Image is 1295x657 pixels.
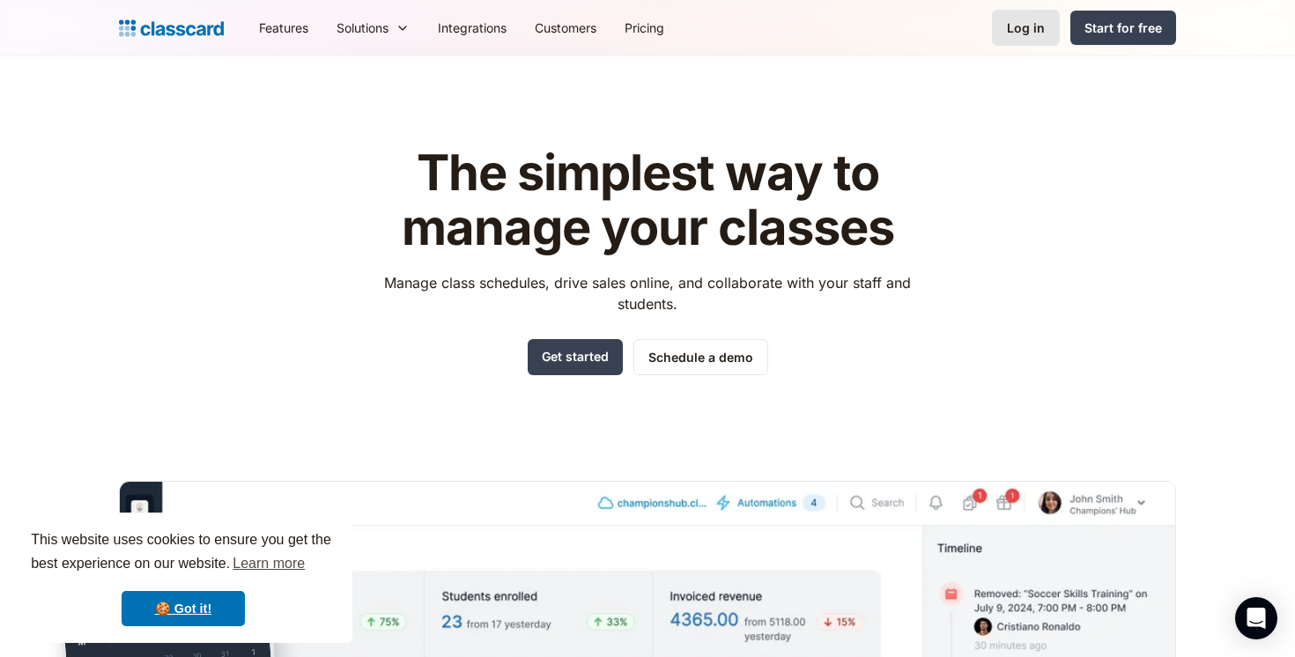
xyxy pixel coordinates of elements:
span: This website uses cookies to ensure you get the best experience on our website. [31,529,336,577]
a: dismiss cookie message [122,591,245,626]
a: learn more about cookies [230,550,307,577]
div: Solutions [322,8,424,48]
a: home [119,16,224,41]
div: Start for free [1084,18,1162,37]
a: Schedule a demo [633,339,768,375]
a: Integrations [424,8,521,48]
div: cookieconsent [14,513,352,643]
a: Get started [528,339,623,375]
div: Open Intercom Messenger [1235,597,1277,639]
a: Customers [521,8,610,48]
a: Log in [992,10,1060,46]
div: Log in [1007,18,1045,37]
a: Features [245,8,322,48]
p: Manage class schedules, drive sales online, and collaborate with your staff and students. [368,272,928,314]
h1: The simplest way to manage your classes [368,146,928,255]
a: Start for free [1070,11,1176,45]
div: Solutions [337,18,388,37]
a: Pricing [610,8,678,48]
